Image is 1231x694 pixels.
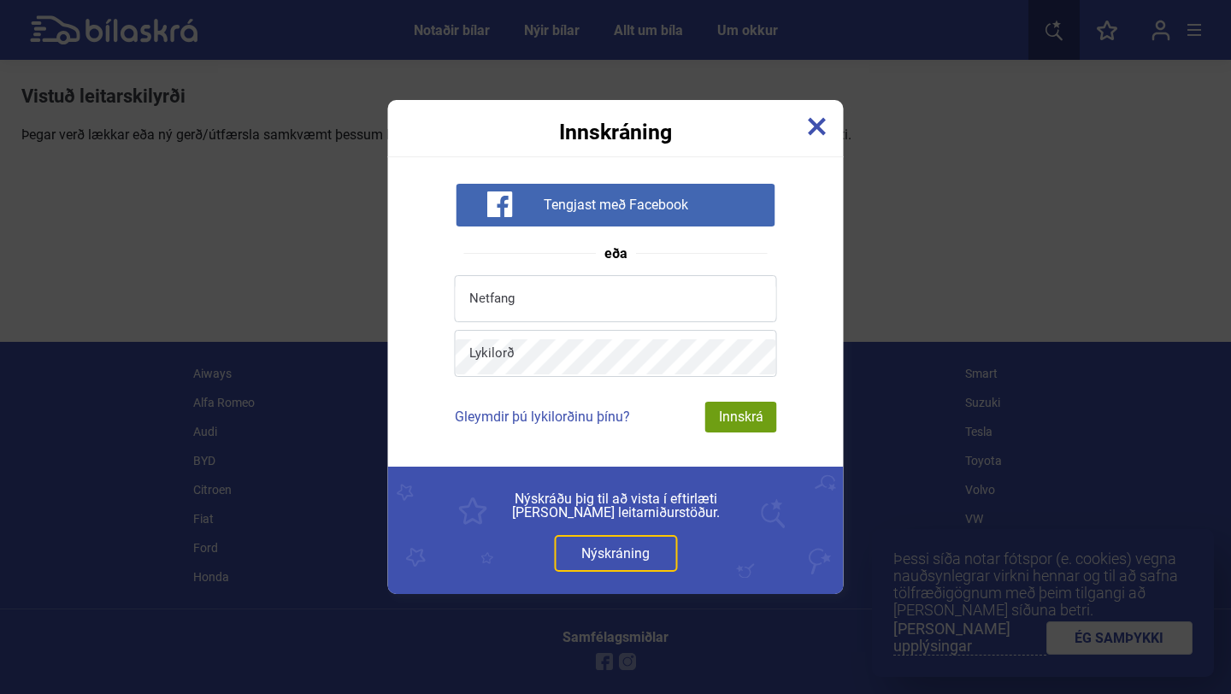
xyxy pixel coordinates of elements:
[486,191,512,217] img: facebook-white-icon.svg
[705,402,777,432] div: Innskrá
[596,247,636,261] span: eða
[544,197,688,214] span: Tengjast með Facebook
[456,196,775,212] a: Tengjast með Facebook
[554,535,677,572] a: Nýskráning
[455,409,630,425] a: Gleymdir þú lykilorðinu þínu?
[388,100,844,143] div: Innskráning
[427,492,805,520] span: Nýskráðu þig til að vista í eftirlæti [PERSON_NAME] leitarniðurstöður.
[808,117,827,136] img: close-x.svg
